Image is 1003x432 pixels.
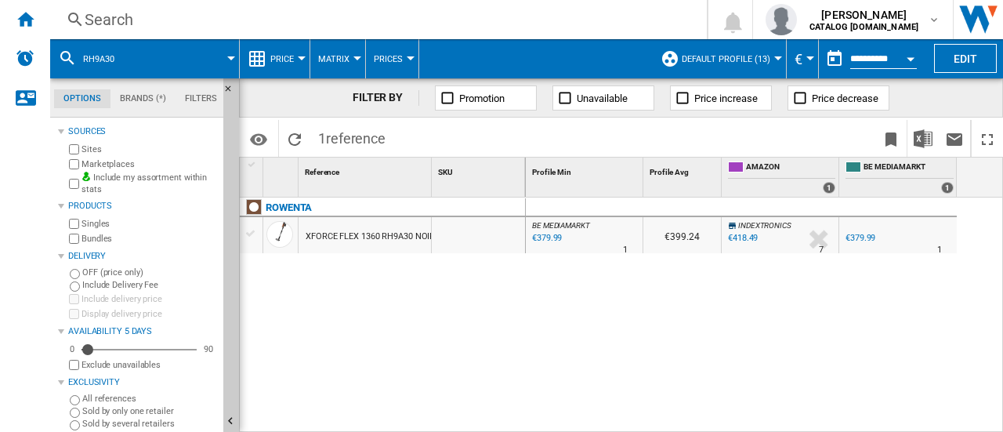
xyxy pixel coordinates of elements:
[81,172,217,196] label: Include my assortment within stats
[532,168,571,176] span: Profile Min
[552,85,654,111] button: Unavailable
[81,308,217,320] label: Display delivery price
[529,158,643,182] div: Profile Min Sort None
[85,9,666,31] div: Search
[82,405,217,417] label: Sold by only one retailer
[864,162,954,175] span: BE MEDIAMARKT
[809,7,918,23] span: [PERSON_NAME]
[623,242,628,258] div: Delivery Time : 1 day
[643,217,721,253] div: €399.24
[69,144,79,154] input: Sites
[16,49,34,67] img: alerts-logo.svg
[69,234,79,244] input: Bundles
[270,39,302,78] button: Price
[248,39,302,78] div: Price
[788,85,889,111] button: Price decrease
[577,93,628,104] span: Unavailable
[532,221,590,230] span: BE MEDIAMARKT
[82,267,217,278] label: OFF (price only)
[69,294,79,304] input: Include delivery price
[726,231,758,246] div: €418.49
[68,200,217,212] div: Products
[279,120,310,157] button: Reload
[435,158,525,182] div: SKU Sort None
[223,78,242,107] button: Hide
[58,39,231,78] div: RH9A30
[81,359,217,371] label: Exclude unavailables
[81,218,217,230] label: Singles
[243,125,274,153] button: Options
[661,39,778,78] div: Default profile (13)
[68,250,217,263] div: Delivery
[937,242,942,258] div: Delivery Time : 1 day
[694,93,758,104] span: Price increase
[70,420,80,430] input: Sold by several retailers
[69,309,79,319] input: Display delivery price
[200,343,217,355] div: 90
[934,44,997,73] button: Edit
[302,158,431,182] div: Sort None
[69,174,79,194] input: Include my assortment within stats
[842,158,957,197] div: BE MEDIAMARKT 1 offers sold by BE MEDIAMARKT
[69,159,79,169] input: Marketplaces
[266,158,298,182] div: Sort None
[875,120,907,157] button: Bookmark this report
[646,158,721,182] div: Sort None
[746,162,835,175] span: AMAZON
[738,221,791,230] span: INDEXTRONICS
[310,120,393,153] span: 1
[795,39,810,78] button: €
[305,168,339,176] span: Reference
[81,172,91,181] img: mysite-bg-18x18.png
[68,325,217,338] div: Availability 5 Days
[459,93,505,104] span: Promotion
[81,342,197,358] md-slider: Availability
[266,198,312,217] div: Click to filter on that brand
[823,182,835,194] div: 1 offers sold by AMAZON
[795,51,802,67] span: €
[845,233,875,243] div: €379.99
[529,158,643,182] div: Sort None
[66,343,78,355] div: 0
[81,143,217,155] label: Sites
[907,120,939,157] button: Download in Excel
[70,269,80,279] input: OFF (price only)
[110,89,176,108] md-tab-item: Brands (*)
[682,39,778,78] button: Default profile (13)
[530,231,562,246] div: Last updated : Thursday, 11 September 2025 09:27
[819,43,850,74] button: md-calendar
[374,39,411,78] button: Prices
[70,281,80,292] input: Include Delivery Fee
[435,158,525,182] div: Sort None
[82,279,217,291] label: Include Delivery Fee
[670,85,772,111] button: Price increase
[318,39,357,78] button: Matrix
[435,85,537,111] button: Promotion
[972,120,1003,157] button: Maximize
[941,182,954,194] div: 1 offers sold by BE MEDIAMARKT
[68,125,217,138] div: Sources
[646,158,721,182] div: Profile Avg Sort None
[914,129,932,148] img: excel-24x24.png
[650,168,689,176] span: Profile Avg
[81,158,217,170] label: Marketplaces
[69,360,79,370] input: Display delivery price
[326,130,386,147] span: reference
[728,233,758,243] div: €418.49
[896,42,925,71] button: Open calendar
[83,39,130,78] button: RH9A30
[68,376,217,389] div: Exclusivity
[819,242,824,258] div: Delivery Time : 7 days
[682,54,770,64] span: Default profile (13)
[809,22,918,32] b: CATALOG [DOMAIN_NAME]
[787,39,819,78] md-menu: Currency
[812,93,878,104] span: Price decrease
[81,233,217,245] label: Bundles
[318,54,349,64] span: Matrix
[766,4,797,35] img: profile.jpg
[176,89,226,108] md-tab-item: Filters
